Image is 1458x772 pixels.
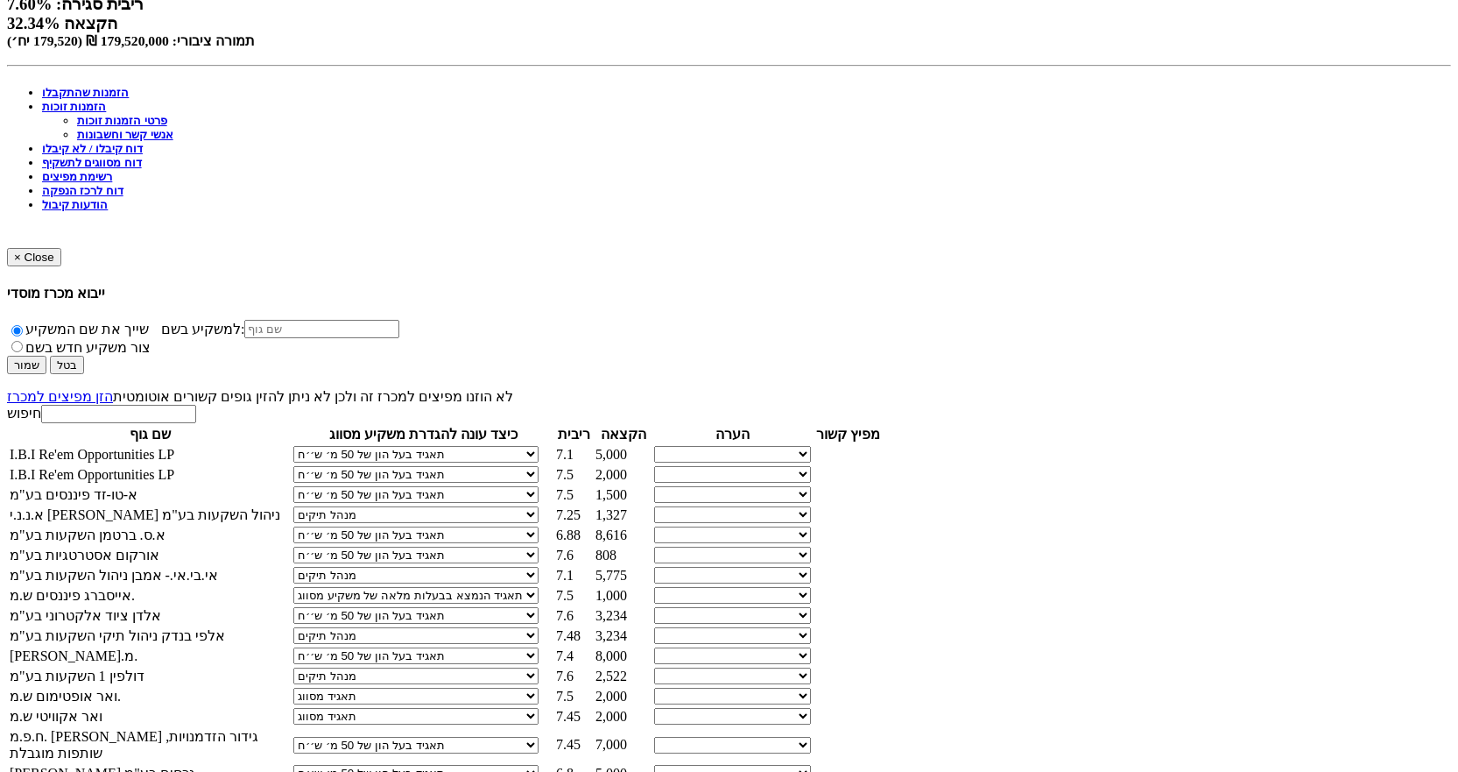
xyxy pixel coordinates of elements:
a: הודעות קיבול [42,198,108,211]
td: א.נ.נ.י [PERSON_NAME] ניהול השקעות בע"מ [9,506,291,524]
td: 3,234 [595,627,652,645]
td: 8,000 [595,647,652,665]
td: 3,234 [595,606,652,625]
td: [PERSON_NAME].מ. [9,647,291,665]
th: הערה: activate to sort column ascending [653,425,812,443]
td: 7.45 [555,727,593,762]
td: 5,775 [595,566,652,584]
td: 7,000 [595,727,652,762]
button: בטל [50,356,84,374]
th: כיצד עונה להגדרת משקיע מסווג: activate to sort column ascending [292,425,553,443]
td: 2,000 [595,707,652,726]
div: לא הוזנו מפיצים למכרז זה ולכן לא ניתן להזין גופים קשורים אוטומטית [7,388,1451,405]
td: אלדן ציוד אלקטרוני בע"מ [9,606,291,625]
a: דוח לרכז הנפקה [42,184,123,197]
td: 1,000 [595,586,652,605]
td: 7.45 [555,707,593,726]
td: 7.5 [555,485,593,504]
td: 7.1 [555,445,593,464]
td: 2,522 [595,667,652,685]
th: הקצאה: activate to sort column ascending [595,425,652,443]
td: 7.1 [555,566,593,584]
label: שייך את שם המשקיע למשקיע בשם: [7,320,1451,338]
a: דוח מסווגים לתשקיף [42,156,142,169]
button: שמור [7,356,46,374]
input: חיפוש [41,405,196,423]
td: 7.48 [555,627,593,645]
td: 6.88 [555,526,593,544]
td: דולפין 1 השקעות בע"מ [9,667,291,685]
small: תמורה ציבורי: 179,520,000 ₪ (179,520 יח׳) [7,33,255,48]
td: ואר אופטימום ש.מ. [9,687,291,705]
td: 7.4 [555,647,593,665]
td: א.ס. ברטמן השקעות בע"מ [9,526,291,544]
td: אלפי בנדק ניהול תיקי השקעות בע"מ [9,627,291,645]
a: אנשי קשר וחשבונות [77,128,173,141]
input: שם גוף [244,320,399,338]
th: מפיץ קשור: activate to sort column ascending [814,425,882,443]
td: 7.6 [555,606,593,625]
th: ריבית : activate to sort column ascending [555,425,593,443]
td: 2,000 [595,687,652,705]
a: הזמנות שהתקבלו [42,86,129,99]
span: 32.34% הקצאה [7,14,117,32]
td: 2,000 [595,465,652,484]
span: × [14,251,21,264]
label: חיפוש [7,406,196,421]
td: 7.5 [555,465,593,484]
td: 5,000 [595,445,652,464]
a: רשימת מפיצים [42,170,112,183]
a: דוח קיבלו / לא קיבלו [42,142,143,155]
td: 7.5 [555,586,593,605]
th: שם גוף : activate to sort column descending [9,425,291,443]
td: I.B.I Re'em Opportunities LP [9,445,291,464]
a: הזן מפיצים למכרז [7,389,113,404]
td: 7.6 [555,667,593,685]
td: 8,616 [595,526,652,544]
td: 7.5 [555,687,593,705]
a: הזמנות זוכות [42,100,106,113]
a: פרטי הזמנות זוכות [77,114,167,127]
td: ח.פ.מ. [PERSON_NAME] גידור הזדמנויות, שותפות מוגבלת [9,727,291,762]
td: 808 [595,546,652,564]
td: ואר אקוויטי ש.מ [9,707,291,726]
td: I.B.I Re'em Opportunities LP [9,465,291,484]
td: 1,500 [595,485,652,504]
td: אייסברג פיננסים ש.מ. [9,586,291,605]
td: 1,327 [595,506,652,524]
td: 7.25 [555,506,593,524]
td: אורקום אסטרטגיות בע"מ [9,546,291,564]
h4: ייבוא מכרז מוסדי [7,285,1451,301]
label: צור משקיע חדש בשם [7,340,163,355]
td: 7.6 [555,546,593,564]
td: אי.בי.אי.- אמבן ניהול השקעות בע"מ [9,566,291,584]
td: א-טו-זד פיננסים בע"מ [9,485,291,504]
span: Close [25,251,54,264]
